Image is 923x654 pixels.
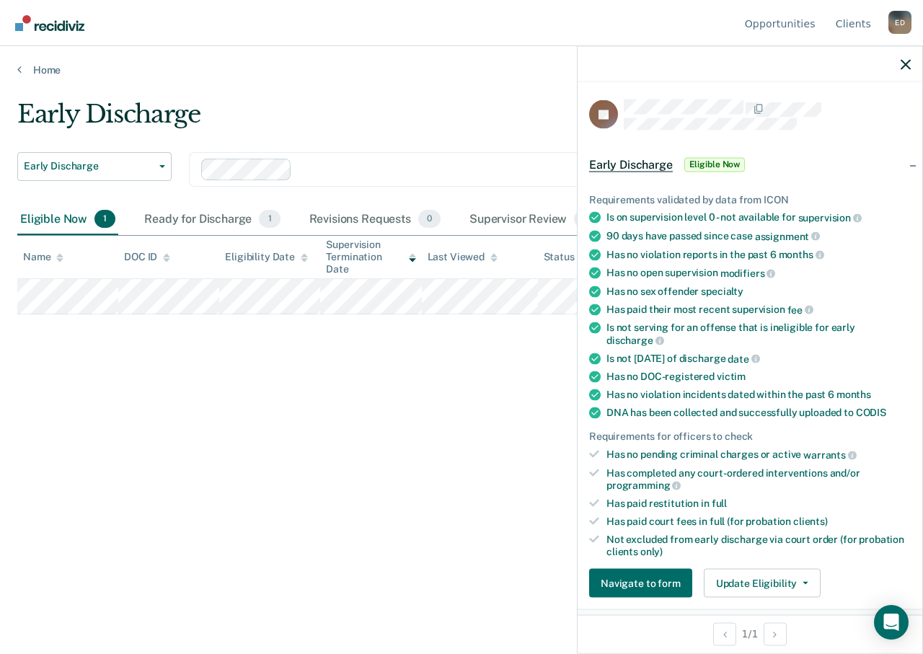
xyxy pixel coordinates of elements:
div: Is not [DATE] of discharge [606,352,911,365]
div: Not excluded from early discharge via court order (for probation clients [606,533,911,557]
div: Has no pending criminal charges or active [606,448,911,461]
span: Eligible Now [684,157,746,172]
button: Previous Opportunity [713,622,736,645]
div: Has no violation incidents dated within the past 6 [606,389,911,401]
span: modifiers [720,267,776,278]
div: Revisions Requests [306,204,443,236]
span: Early Discharge [589,157,673,172]
div: 90 days have passed since case [606,229,911,242]
span: Early Discharge [24,160,154,172]
div: 1 / 1 [578,614,922,653]
span: 0 [418,210,441,229]
span: only) [640,545,663,557]
div: Has no DOC-registered [606,371,911,383]
div: Eligibility Date [225,251,308,263]
a: Home [17,63,906,76]
div: Open Intercom Messenger [874,605,909,640]
button: Profile dropdown button [888,11,911,34]
div: Early Discharge [17,100,848,141]
div: DOC ID [124,251,170,263]
span: months [836,389,871,400]
span: full [712,498,727,509]
div: Has completed any court-ordered interventions and/or [606,467,911,491]
div: Ready for Discharge [141,204,283,236]
span: specialty [701,285,743,296]
div: Status [544,251,575,263]
span: 0 [574,210,596,229]
div: Supervision Termination Date [326,239,415,275]
div: Is not serving for an offense that is ineligible for early [606,322,911,346]
div: Has no violation reports in the past 6 [606,248,911,261]
span: 1 [259,210,280,229]
div: Eligible Now [17,204,118,236]
div: Early DischargeEligible Now [578,141,922,187]
span: programming [606,480,681,491]
button: Navigate to form [589,569,692,598]
div: DNA has been collected and successfully uploaded to [606,407,911,419]
span: 1 [94,210,115,229]
div: Requirements validated by data from ICON [589,193,911,206]
span: months [779,249,824,260]
div: Name [23,251,63,263]
div: Has no sex offender [606,285,911,297]
span: supervision [798,212,862,224]
img: Recidiviz [15,15,84,31]
div: Is on supervision level 0 - not available for [606,211,911,224]
div: E D [888,11,911,34]
span: warrants [803,448,857,460]
span: assignment [755,230,820,242]
span: victim [717,371,746,382]
span: discharge [606,334,664,345]
div: Has paid restitution in [606,498,911,510]
span: date [728,353,759,364]
a: Navigate to form link [589,569,698,598]
span: CODIS [856,407,886,418]
div: Last Viewed [428,251,498,263]
span: fee [787,304,813,315]
div: Has paid their most recent supervision [606,303,911,316]
span: clients) [793,515,828,526]
div: Has paid court fees in full (for probation [606,515,911,527]
div: Supervisor Review [467,204,600,236]
button: Update Eligibility [704,569,821,598]
button: Next Opportunity [764,622,787,645]
div: Requirements for officers to check [589,430,911,443]
div: Has no open supervision [606,267,911,280]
